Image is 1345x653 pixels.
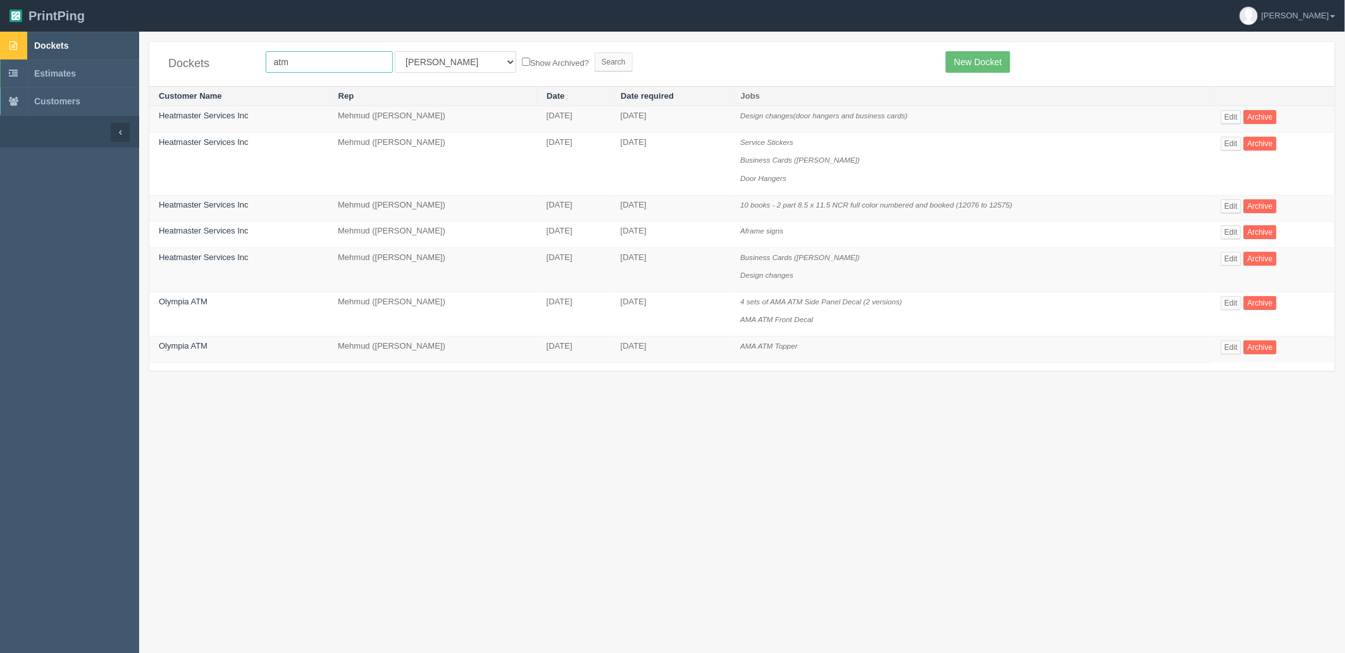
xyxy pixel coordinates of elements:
[611,336,731,363] td: [DATE]
[1221,252,1242,266] a: Edit
[159,252,249,262] a: Heatmaster Services Inc
[328,132,537,195] td: Mehmud ([PERSON_NAME])
[328,106,537,133] td: Mehmud ([PERSON_NAME])
[1244,199,1277,213] a: Archive
[159,111,249,120] a: Heatmaster Services Inc
[740,111,907,120] i: Design changes(door hangers and business cards)
[740,138,793,146] i: Service Stickers
[537,195,611,221] td: [DATE]
[328,247,537,292] td: Mehmud ([PERSON_NAME])
[159,226,249,235] a: Heatmaster Services Inc
[537,247,611,292] td: [DATE]
[537,106,611,133] td: [DATE]
[611,132,731,195] td: [DATE]
[740,156,860,164] i: Business Cards ([PERSON_NAME])
[338,91,354,101] a: Rep
[537,292,611,336] td: [DATE]
[621,91,674,101] a: Date required
[159,91,222,101] a: Customer Name
[537,336,611,363] td: [DATE]
[159,341,208,351] a: Olympia ATM
[328,336,537,363] td: Mehmud ([PERSON_NAME])
[740,315,813,323] i: AMA ATM Front Decal
[740,201,1012,209] i: 10 books - 2 part 8.5 x 11.5 NCR full color numbered and booked (12076 to 12575)
[1221,225,1242,239] a: Edit
[1244,137,1277,151] a: Archive
[168,58,247,70] h4: Dockets
[522,55,589,70] label: Show Archived?
[611,292,731,336] td: [DATE]
[1244,225,1277,239] a: Archive
[1221,110,1242,124] a: Edit
[1244,252,1277,266] a: Archive
[1221,340,1242,354] a: Edit
[1221,199,1242,213] a: Edit
[328,221,537,248] td: Mehmud ([PERSON_NAME])
[740,297,902,306] i: 4 sets of AMA ATM Side Panel Decal (2 versions)
[946,51,1010,73] a: New Docket
[595,53,633,72] input: Search
[1221,296,1242,310] a: Edit
[611,195,731,221] td: [DATE]
[266,51,393,73] input: Customer Name
[740,342,798,350] i: AMA ATM Topper
[537,221,611,248] td: [DATE]
[1244,110,1277,124] a: Archive
[34,96,80,106] span: Customers
[611,221,731,248] td: [DATE]
[34,40,68,51] span: Dockets
[328,195,537,221] td: Mehmud ([PERSON_NAME])
[34,68,76,78] span: Estimates
[740,253,860,261] i: Business Cards ([PERSON_NAME])
[740,174,786,182] i: Door Hangers
[611,247,731,292] td: [DATE]
[159,137,249,147] a: Heatmaster Services Inc
[159,297,208,306] a: Olympia ATM
[611,106,731,133] td: [DATE]
[740,271,793,279] i: Design changes
[159,200,249,209] a: Heatmaster Services Inc
[740,227,783,235] i: Aframe signs
[1221,137,1242,151] a: Edit
[731,86,1211,106] th: Jobs
[1240,7,1258,25] img: avatar_default-7531ab5dedf162e01f1e0bb0964e6a185e93c5c22dfe317fb01d7f8cd2b1632c.jpg
[1244,340,1277,354] a: Archive
[9,9,22,22] img: logo-3e63b451c926e2ac314895c53de4908e5d424f24456219fb08d385ab2e579770.png
[328,292,537,336] td: Mehmud ([PERSON_NAME])
[522,58,530,66] input: Show Archived?
[547,91,564,101] a: Date
[537,132,611,195] td: [DATE]
[1244,296,1277,310] a: Archive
